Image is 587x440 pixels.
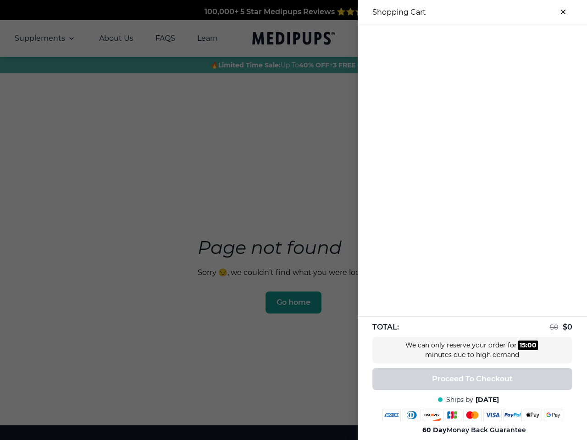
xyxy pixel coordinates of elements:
img: amex [382,409,401,421]
span: Money Back Guarantee [423,426,526,434]
img: visa [483,409,502,421]
img: google [544,409,562,421]
span: [DATE] [476,396,499,404]
img: diners-club [403,409,421,421]
img: jcb [443,409,461,421]
img: paypal [504,409,522,421]
img: discover [423,409,441,421]
img: mastercard [463,409,482,421]
span: TOTAL: [372,322,399,332]
div: 00 [527,341,537,350]
span: $ 0 [550,323,558,331]
div: : [518,341,538,350]
div: 15 [520,341,526,350]
img: apple [524,409,542,421]
button: close-cart [554,3,572,21]
span: $ 0 [563,323,572,331]
div: We can only reserve your order for minutes due to high demand [404,341,541,360]
span: Ships by [446,396,473,404]
strong: 60 Day [423,426,447,434]
h3: Shopping Cart [372,8,426,16]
